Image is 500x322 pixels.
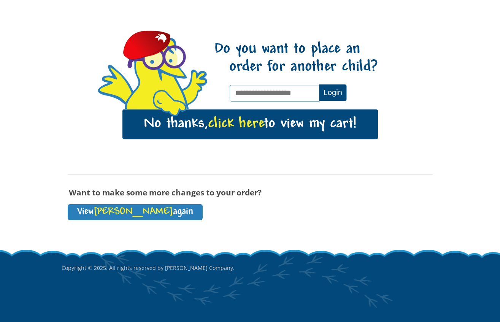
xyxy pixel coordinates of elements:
button: Login [319,84,346,101]
h1: Do you want to place an [214,41,378,76]
span: [PERSON_NAME] [94,207,173,217]
span: order for another child? [214,59,378,76]
a: View[PERSON_NAME]again [68,204,203,220]
span: click here [208,116,264,132]
h3: Want to make some more changes to your order? [68,188,433,197]
p: Copyright © 2025. All rights reserved by [PERSON_NAME] Company. [62,249,439,287]
img: hello [150,88,189,118]
a: No thanks,click hereto view my cart! [122,109,378,139]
